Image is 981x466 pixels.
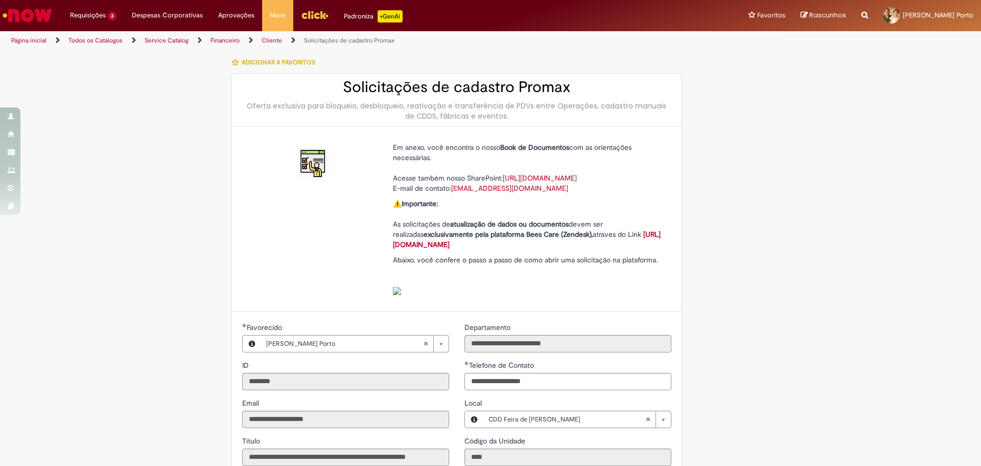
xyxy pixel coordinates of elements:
span: Telefone de Contato [469,361,536,370]
span: Somente leitura - Email [242,398,261,408]
span: Obrigatório Preenchido [242,323,247,327]
span: Rascunhos [809,10,846,20]
div: Oferta exclusiva para bloqueio, desbloqueio, reativação e transferência de PDVs entre Operações, ... [242,101,671,121]
a: [PERSON_NAME] PortoLimpar campo Favorecido [261,336,449,352]
input: Departamento [464,335,671,352]
img: sys_attachment.do [393,287,401,295]
strong: exclusivamente pela plataforma Bees Care (Zendesk), [424,230,593,239]
p: Em anexo, você encontra o nosso com as orientações necessárias. Acesse também nosso SharePoint: E... [393,142,664,193]
span: Requisições [70,10,106,20]
button: Adicionar a Favoritos [231,52,321,73]
span: CDD Feira de [PERSON_NAME] [488,411,645,428]
input: Telefone de Contato [464,373,671,390]
img: Solicitações de cadastro Promax [297,147,330,180]
span: More [270,10,286,20]
span: Despesas Corporativas [132,10,203,20]
button: Local, Visualizar este registro CDD Feira de Santana [465,411,483,428]
a: Página inicial [11,36,46,45]
button: Favorecido, Visualizar este registro Lucas Cerqueira Porto [243,336,261,352]
ul: Trilhas de página [8,31,646,50]
strong: atualização de dados ou documentos [450,219,569,229]
span: 3 [108,12,116,20]
a: [URL][DOMAIN_NAME] [393,230,661,249]
a: [URL][DOMAIN_NAME] [503,173,577,183]
span: Local [464,398,484,408]
span: [PERSON_NAME] Porto [266,336,423,352]
label: Somente leitura - Departamento [464,322,512,332]
h2: Solicitações de cadastro Promax [242,79,671,96]
a: [EMAIL_ADDRESS][DOMAIN_NAME] [451,184,568,193]
a: Financeiro [211,36,240,45]
span: Aprovações [218,10,254,20]
span: Somente leitura - Código da Unidade [464,436,527,446]
p: Abaixo, você confere o passo a passo de como abrir uma solicitação na plataforma. [393,255,664,296]
a: Solicitações de cadastro Promax [304,36,394,45]
input: Email [242,411,449,428]
label: Somente leitura - Título [242,436,262,446]
img: click_logo_yellow_360x200.png [301,7,329,23]
a: Cliente [262,36,282,45]
span: [PERSON_NAME] Porto [903,11,973,19]
label: Somente leitura - Email [242,398,261,408]
span: Obrigatório Preenchido [464,361,469,365]
p: ⚠️ As solicitações de devem ser realizadas atraves do Link [393,198,664,250]
a: CDD Feira de [PERSON_NAME]Limpar campo Local [483,411,671,428]
p: +GenAi [378,10,403,23]
span: Necessários - Favorecido [247,323,284,332]
img: ServiceNow [1,5,54,26]
span: Favoritos [757,10,785,20]
a: Service Catalog [145,36,189,45]
abbr: Limpar campo Favorecido [418,336,433,352]
input: Código da Unidade [464,449,671,466]
strong: Importante: [402,199,438,208]
a: Rascunhos [801,11,846,20]
label: Somente leitura - ID [242,360,251,370]
input: Título [242,449,449,466]
abbr: Limpar campo Local [640,411,656,428]
div: Padroniza [344,10,403,23]
strong: Book de Documentos [500,143,569,152]
a: Todos os Catálogos [68,36,123,45]
input: ID [242,373,449,390]
span: Adicionar a Favoritos [242,58,315,66]
span: Somente leitura - Título [242,436,262,446]
label: Somente leitura - Código da Unidade [464,436,527,446]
